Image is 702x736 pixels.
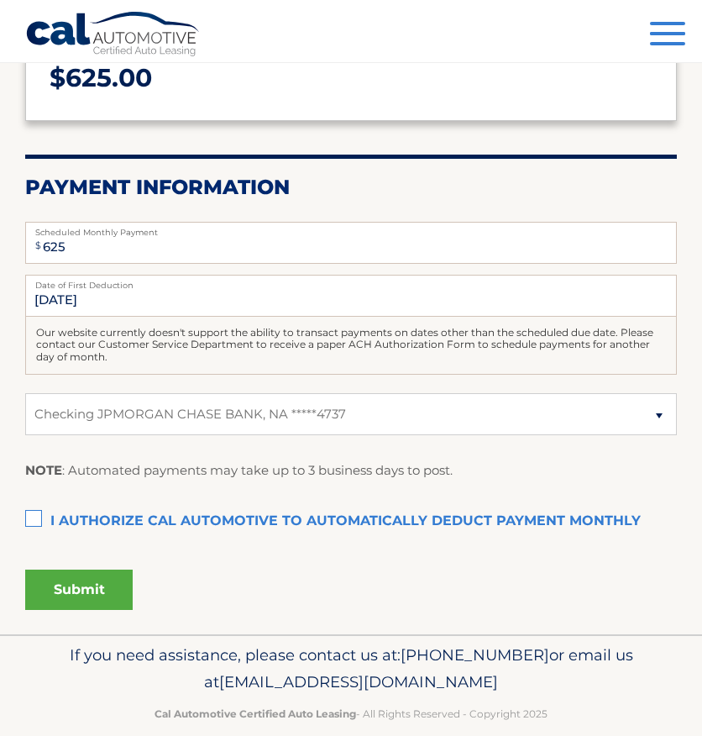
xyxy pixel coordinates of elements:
[401,645,549,665] span: [PHONE_NUMBER]
[25,275,677,317] input: Payment Date
[25,460,453,481] p: : Automated payments may take up to 3 business days to post.
[30,227,46,265] span: $
[25,11,202,60] a: Cal Automotive
[65,62,152,93] span: 625.00
[25,275,677,288] label: Date of First Deduction
[650,22,685,50] button: Menu
[25,222,677,264] input: Payment Amount
[25,175,677,200] h2: Payment Information
[25,570,133,610] button: Submit
[25,505,677,539] label: I authorize cal automotive to automatically deduct payment monthly
[25,317,677,375] div: Our website currently doesn't support the ability to transact payments on dates other than the sc...
[25,222,677,235] label: Scheduled Monthly Payment
[25,705,677,723] p: - All Rights Reserved - Copyright 2025
[155,707,356,720] strong: Cal Automotive Certified Auto Leasing
[25,642,677,696] p: If you need assistance, please contact us at: or email us at
[25,462,62,478] strong: NOTE
[50,56,652,101] p: $
[219,672,498,691] span: [EMAIL_ADDRESS][DOMAIN_NAME]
